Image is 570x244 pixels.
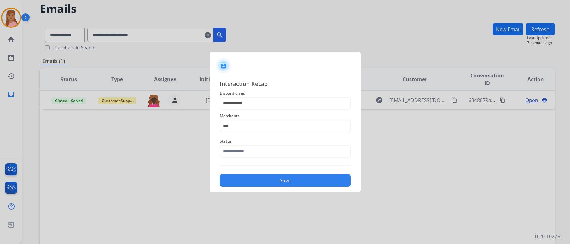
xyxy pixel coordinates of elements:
[220,89,351,97] span: Disposition as
[220,112,351,120] span: Merchants
[220,79,351,89] span: Interaction Recap
[216,58,231,73] img: contactIcon
[220,174,351,187] button: Save
[535,233,564,240] p: 0.20.1027RC
[220,137,351,145] span: Status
